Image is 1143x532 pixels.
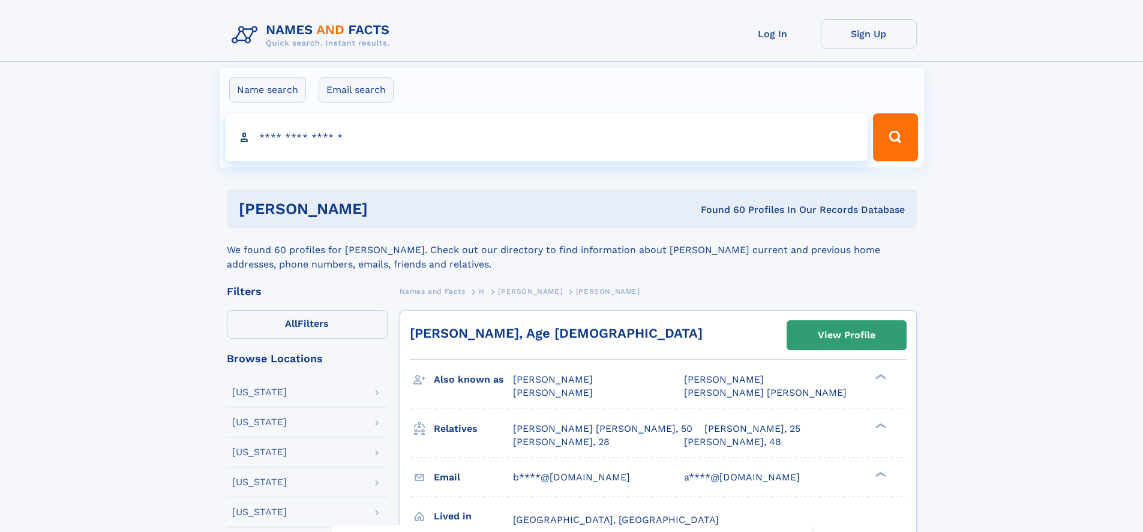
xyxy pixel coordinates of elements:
div: ❯ [872,470,887,478]
a: [PERSON_NAME] [498,284,562,299]
div: [US_STATE] [232,417,287,427]
input: search input [226,113,868,161]
span: [GEOGRAPHIC_DATA], [GEOGRAPHIC_DATA] [513,514,719,525]
label: Filters [227,310,388,339]
a: H [479,284,485,299]
h3: Email [434,467,513,488]
div: Filters [227,286,388,297]
span: H [479,287,485,296]
div: View Profile [818,321,875,349]
span: [PERSON_NAME] [498,287,562,296]
h3: Lived in [434,506,513,527]
a: Names and Facts [400,284,466,299]
button: Search Button [873,113,917,161]
h1: [PERSON_NAME] [239,202,535,217]
a: Sign Up [821,19,917,49]
span: [PERSON_NAME] [513,387,593,398]
img: Logo Names and Facts [227,19,400,52]
a: Log In [725,19,821,49]
label: Name search [229,77,306,103]
div: [US_STATE] [232,477,287,487]
a: [PERSON_NAME] [PERSON_NAME], 50 [513,422,692,435]
h3: Relatives [434,419,513,439]
div: Found 60 Profiles In Our Records Database [534,203,905,217]
h3: Also known as [434,369,513,390]
a: [PERSON_NAME], 25 [704,422,800,435]
div: ❯ [872,373,887,381]
span: [PERSON_NAME] [684,374,764,385]
div: [US_STATE] [232,387,287,397]
a: View Profile [787,321,906,350]
span: [PERSON_NAME] [576,287,640,296]
div: ❯ [872,422,887,429]
span: [PERSON_NAME] [PERSON_NAME] [684,387,847,398]
div: Browse Locations [227,353,388,364]
div: We found 60 profiles for [PERSON_NAME]. Check out our directory to find information about [PERSON... [227,229,917,272]
a: [PERSON_NAME], 48 [684,435,781,449]
span: [PERSON_NAME] [513,374,593,385]
label: Email search [319,77,394,103]
div: [US_STATE] [232,447,287,457]
a: [PERSON_NAME], Age [DEMOGRAPHIC_DATA] [410,326,703,341]
a: [PERSON_NAME], 28 [513,435,610,449]
div: [US_STATE] [232,507,287,517]
span: All [285,318,298,329]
